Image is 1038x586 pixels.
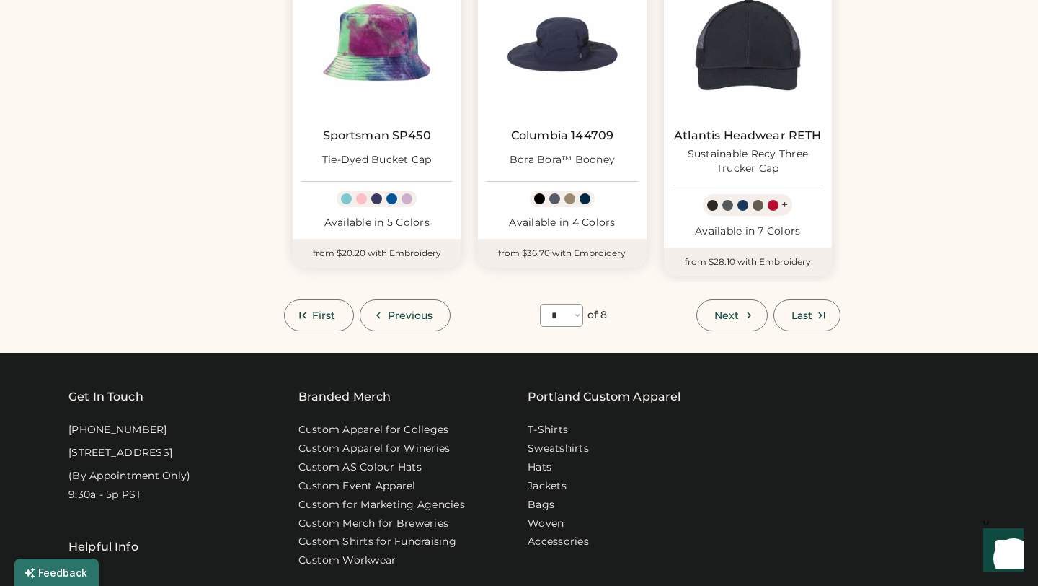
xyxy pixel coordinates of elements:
button: Last [773,299,840,331]
a: Custom Workwear [298,554,396,568]
div: Available in 5 Colors [301,216,452,230]
div: Helpful Info [68,538,138,556]
div: [STREET_ADDRESS] [68,446,172,460]
button: Previous [360,299,451,331]
a: Custom AS Colour Hats [298,460,422,475]
span: Last [791,310,812,320]
div: Sustainable Recy Three Trucker Cap [673,147,823,176]
a: Portland Custom Apparel [528,388,680,406]
button: First [284,299,354,331]
a: Sweatshirts [528,442,589,456]
div: + [781,197,788,213]
a: Accessories [528,535,589,549]
div: Tie-Dyed Bucket Cap [322,153,432,167]
a: Woven [528,517,564,531]
a: Custom Apparel for Colleges [298,423,449,437]
a: Custom Merch for Breweries [298,517,449,531]
div: (By Appointment Only) [68,469,190,484]
a: Hats [528,460,551,475]
a: Sportsman SP450 [323,128,431,143]
a: Atlantis Headwear RETH [674,128,821,143]
a: T-Shirts [528,423,568,437]
a: Custom for Marketing Agencies [298,498,465,512]
div: from $28.10 with Embroidery [664,248,832,276]
div: from $36.70 with Embroidery [478,239,646,268]
button: Next [696,299,767,331]
span: Next [714,310,739,320]
span: First [312,310,336,320]
div: Branded Merch [298,388,391,406]
div: [PHONE_NUMBER] [68,423,167,437]
iframe: Front Chat [970,521,1032,583]
div: Available in 7 Colors [673,224,823,239]
a: Custom Apparel for Wineries [298,442,451,456]
div: Bora Bora™ Booney [510,153,615,167]
div: Available in 4 Colors [487,216,637,230]
div: of 8 [587,308,607,323]
a: Custom Event Apparel [298,479,416,494]
div: Get In Touch [68,388,143,406]
div: from $20.20 with Embroidery [293,239,461,268]
div: 9:30a - 5p PST [68,488,142,502]
span: Previous [388,310,433,320]
a: Columbia 144709 [511,128,613,143]
a: Jackets [528,479,567,494]
a: Custom Shirts for Fundraising [298,535,456,549]
a: Bags [528,498,554,512]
